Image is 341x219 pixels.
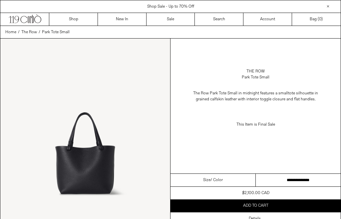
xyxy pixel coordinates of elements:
span: 0 [319,17,321,22]
a: Park Tote Small [42,29,70,35]
span: / [18,29,20,35]
span: This Item is Final Sale [236,122,275,127]
span: The Row Park Tote Small in midnight features a small [193,91,288,96]
span: ) [319,16,323,22]
a: Shop Sale - Up to 70% Off [147,4,194,9]
span: Home [5,30,16,35]
div: $2,100.00 CAD [242,190,269,196]
button: Add to cart [170,199,341,212]
a: The Row [246,68,265,74]
div: Park Tote Small [242,74,269,80]
a: Account [243,13,292,26]
span: / Color [210,177,223,183]
a: Shop [49,13,98,26]
span: / [39,29,40,35]
span: The Row [21,30,37,35]
a: Sale [147,13,195,26]
span: Size [203,177,210,183]
span: Add to cart [243,203,268,208]
span: Park Tote Small [42,30,70,35]
a: Home [5,29,16,35]
a: New In [98,13,147,26]
a: Search [195,13,243,26]
a: Bag () [292,13,341,26]
a: The Row [21,29,37,35]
